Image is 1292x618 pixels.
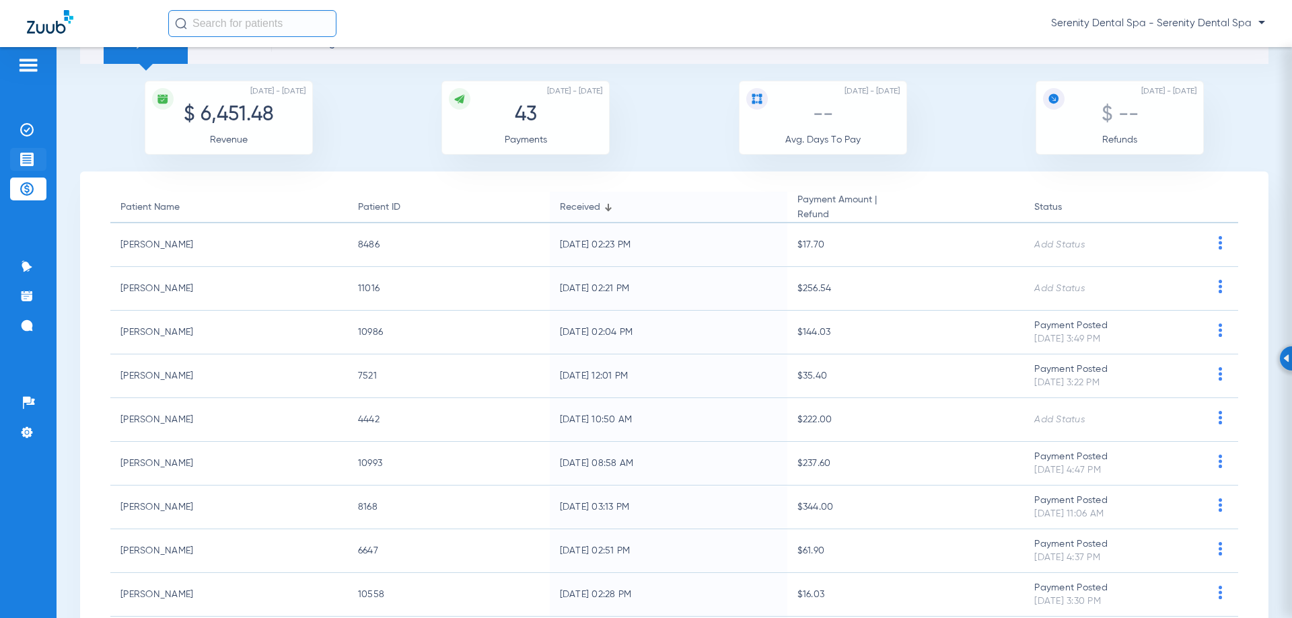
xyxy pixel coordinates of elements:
[1225,553,1292,618] iframe: Chat Widget
[27,10,73,34] img: Zuub Logo
[1102,105,1139,125] span: $ --
[1034,583,1108,592] span: Payment Posted
[1034,452,1108,461] span: Payment Posted
[1034,200,1062,215] div: Status
[560,200,600,215] div: Received
[797,207,877,222] span: Refund
[250,85,306,98] span: [DATE] - [DATE]
[787,486,1025,529] td: $344.00
[550,223,787,267] td: [DATE] 02:23 PM
[1212,323,1229,337] img: group-dot-blue.svg
[1283,354,1289,362] img: Arrow
[1034,284,1085,293] span: Add Status
[348,311,550,354] td: 10986
[17,57,39,73] img: hamburger-icon
[787,573,1025,617] td: $16.03
[348,267,550,311] td: 11016
[110,398,348,442] td: [PERSON_NAME]
[787,398,1025,442] td: $222.00
[550,486,787,529] td: [DATE] 03:13 PM
[787,311,1025,354] td: $144.03
[797,192,1015,222] div: Payment Amount |Refund
[175,17,187,30] img: Search Icon
[547,85,602,98] span: [DATE] - [DATE]
[560,200,777,215] div: Received
[1034,465,1101,475] span: [DATE] 4:47 PM
[550,267,787,311] td: [DATE] 02:21 PM
[1034,200,1192,215] div: Status
[348,223,550,267] td: 8486
[110,223,348,267] td: [PERSON_NAME]
[797,192,877,222] div: Payment Amount |
[1034,364,1108,374] span: Payment Posted
[110,267,348,311] td: [PERSON_NAME]
[1212,498,1229,512] img: group-dot-blue.svg
[1141,85,1196,98] span: [DATE] - [DATE]
[1212,455,1229,468] img: group-dot-blue.svg
[787,267,1025,311] td: $256.54
[1034,378,1100,387] span: [DATE] 3:22 PM
[550,354,787,398] td: [DATE] 12:01 PM
[1034,553,1100,562] span: [DATE] 4:37 PM
[348,486,550,529] td: 8168
[454,93,466,105] img: icon
[787,223,1025,267] td: $17.70
[1212,280,1229,293] img: group-dot-blue.svg
[1212,236,1229,249] img: group-dot-blue.svg
[358,200,400,215] div: Patient ID
[210,135,248,145] span: Revenue
[110,486,348,529] td: [PERSON_NAME]
[1034,596,1101,606] span: [DATE] 3:30 PM
[120,200,338,215] div: Patient Name
[110,442,348,486] td: [PERSON_NAME]
[550,529,787,573] td: [DATE] 02:51 PM
[813,105,833,125] span: --
[157,93,169,105] img: icon
[751,93,763,105] img: icon
[550,573,787,617] td: [DATE] 02:28 PM
[1051,17,1265,30] span: Serenity Dental Spa - Serenity Dental Spa
[550,442,787,486] td: [DATE] 08:58 AM
[348,529,550,573] td: 6647
[1212,586,1229,599] img: group-dot-blue.svg
[110,354,348,398] td: [PERSON_NAME]
[787,529,1025,573] td: $61.90
[845,85,900,98] span: [DATE] - [DATE]
[110,311,348,354] td: [PERSON_NAME]
[787,442,1025,486] td: $237.60
[1034,321,1108,330] span: Payment Posted
[1034,240,1085,249] span: Add Status
[110,573,348,617] td: [PERSON_NAME]
[550,311,787,354] td: [DATE] 02:04 PM
[110,529,348,573] td: [PERSON_NAME]
[348,354,550,398] td: 7521
[1048,93,1060,105] img: icon
[168,10,336,37] input: Search for patients
[348,442,550,486] td: 10993
[1034,496,1108,505] span: Payment Posted
[1212,367,1229,381] img: group-dot-blue.svg
[358,200,540,215] div: Patient ID
[348,398,550,442] td: 4442
[1034,415,1085,424] span: Add Status
[787,354,1025,398] td: $35.40
[184,105,274,125] span: $ 6,451.48
[550,398,787,442] td: [DATE] 10:50 AM
[1034,334,1100,344] span: [DATE] 3:49 PM
[505,135,547,145] span: Payments
[515,105,537,125] span: 43
[1212,542,1229,555] img: group-dot-blue.svg
[1034,539,1108,549] span: Payment Posted
[120,200,180,215] div: Patient Name
[348,573,550,617] td: 10558
[785,135,861,145] span: Avg. Days To Pay
[1034,509,1104,518] span: [DATE] 11:06 AM
[1212,411,1229,424] img: group-dot-blue.svg
[1102,135,1137,145] span: Refunds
